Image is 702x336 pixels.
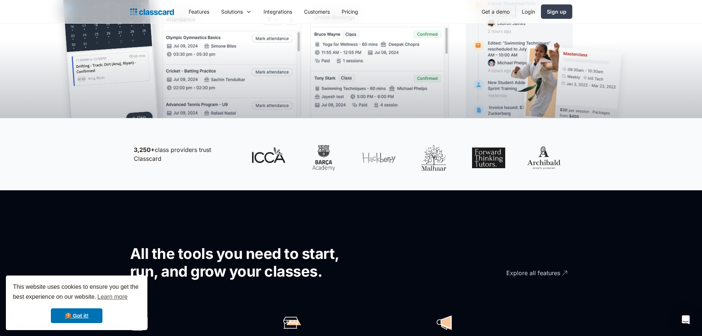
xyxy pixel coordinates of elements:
[258,3,298,20] a: Integrations
[183,3,215,20] a: Features
[13,283,140,302] span: This website uses cookies to ensure you get the best experience on our website.
[547,8,566,15] div: Sign up
[476,3,516,20] a: Get a demo
[221,8,243,15] div: Solutions
[134,145,237,163] p: class providers trust Classcard
[134,146,155,153] strong: 3,250+
[336,3,364,20] a: Pricing
[465,263,569,283] a: Explore all features
[51,308,102,323] a: dismiss cookie message
[96,291,129,302] a: learn more about cookies
[130,7,174,17] a: home
[516,3,541,20] a: Login
[6,276,147,330] div: cookieconsent
[130,245,364,280] h2: All the tools you need to start, run, and grow your classes.
[506,263,560,277] div: Explore all features
[677,311,695,329] div: Open Intercom Messenger
[541,4,572,19] a: Sign up
[298,3,336,20] a: Customers
[215,3,258,20] div: Solutions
